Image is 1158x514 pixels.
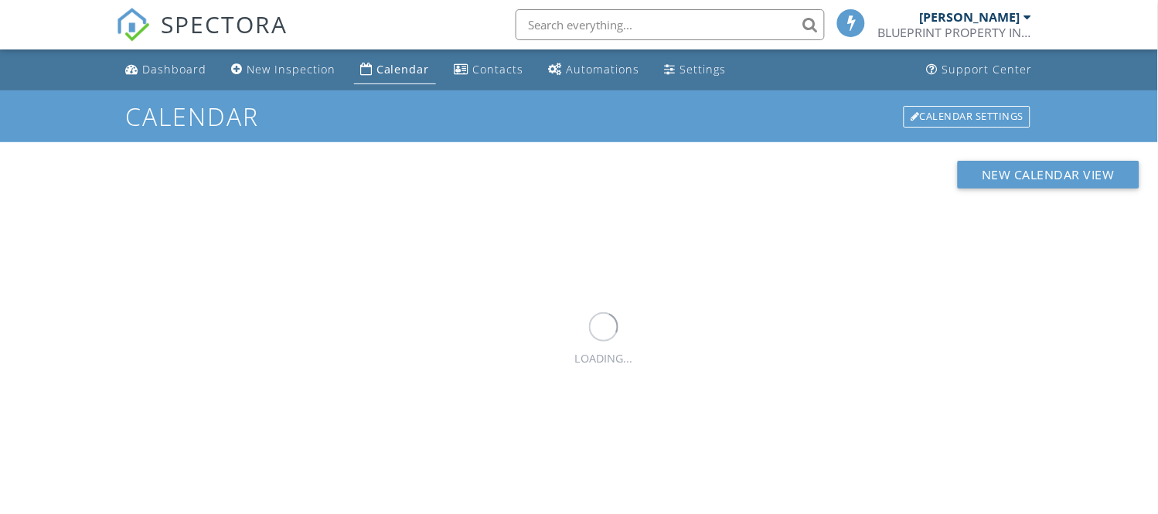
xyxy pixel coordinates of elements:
[119,56,213,84] a: Dashboard
[574,350,632,367] div: LOADING...
[161,8,288,40] span: SPECTORA
[942,62,1033,77] div: Support Center
[920,9,1020,25] div: [PERSON_NAME]
[376,62,430,77] div: Calendar
[543,56,646,84] a: Automations (Basic)
[516,9,825,40] input: Search everything...
[126,103,1033,130] h1: Calendar
[142,62,206,77] div: Dashboard
[116,21,288,53] a: SPECTORA
[247,62,335,77] div: New Inspection
[659,56,733,84] a: Settings
[116,8,150,42] img: The Best Home Inspection Software - Spectora
[680,62,727,77] div: Settings
[567,62,640,77] div: Automations
[225,56,342,84] a: New Inspection
[354,56,436,84] a: Calendar
[877,25,1032,40] div: BLUEPRINT PROPERTY INSPECTIONS
[921,56,1039,84] a: Support Center
[448,56,530,84] a: Contacts
[473,62,524,77] div: Contacts
[904,106,1030,128] div: Calendar Settings
[958,161,1140,189] button: New Calendar View
[902,104,1032,129] a: Calendar Settings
